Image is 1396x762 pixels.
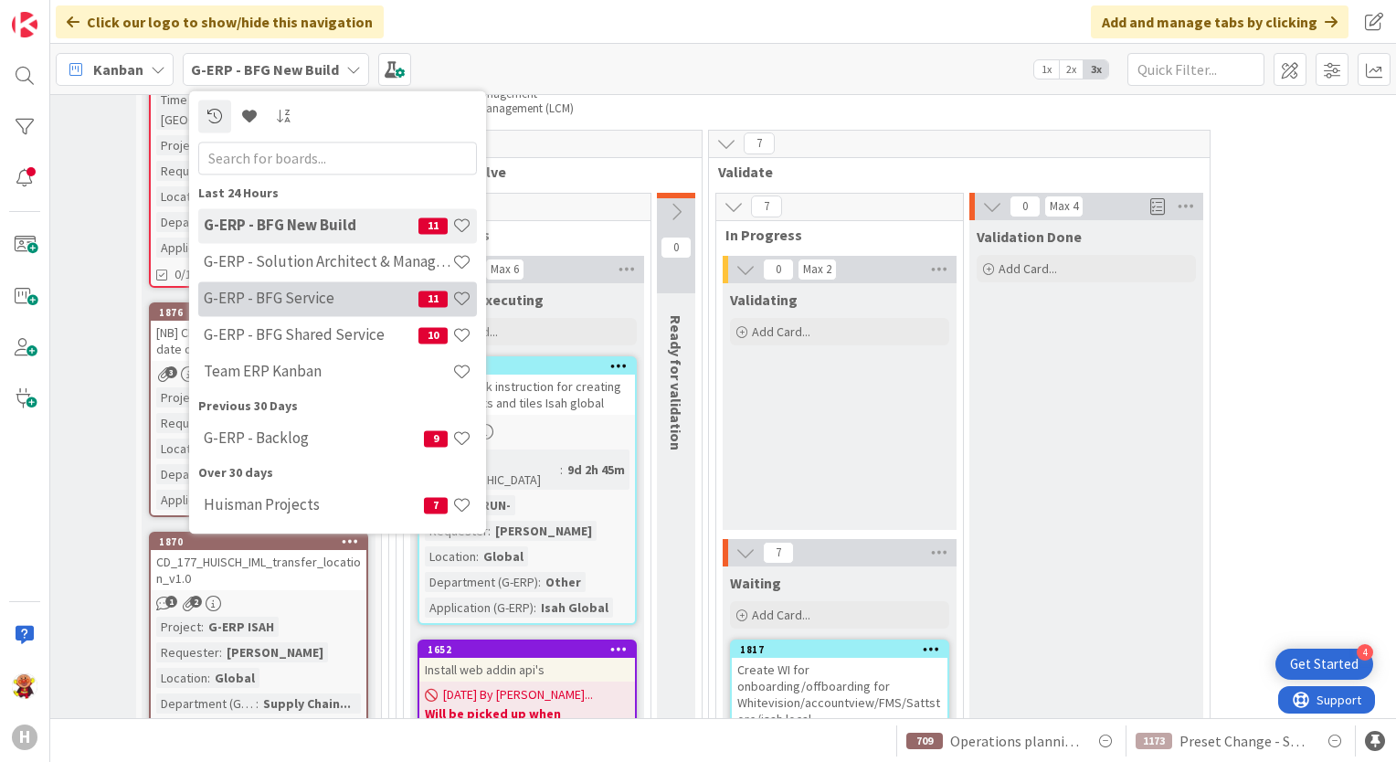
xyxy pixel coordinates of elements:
[732,658,947,731] div: Create WI for onboarding/offboarding for Whitevision/accountview/FMS/Sattstore/isah local
[207,668,210,688] span: :
[999,260,1057,277] span: Add Card...
[419,358,635,375] div: 962
[156,413,219,433] div: Requester
[419,641,635,682] div: 1652Install web addin api's
[204,253,452,271] h4: G-ERP - Solution Architect & Management
[259,693,355,714] div: Supply Chain...
[1084,60,1108,79] span: 3x
[406,163,679,181] span: Execute / Solve
[165,366,177,378] span: 3
[156,693,256,714] div: Department (G-ERP)
[443,685,593,704] span: [DATE] By [PERSON_NAME]...
[198,397,477,416] div: Previous 30 Days
[12,673,37,699] img: LC
[418,327,448,344] span: 10
[1357,644,1373,661] div: 4
[752,607,810,623] span: Add Card...
[12,12,37,37] img: Visit kanbanzone.com
[718,163,1187,181] span: Validate
[198,142,477,175] input: Search for boards...
[725,226,940,244] span: In Progress
[151,304,366,321] div: 1876
[149,5,368,288] a: Time in [GEOGRAPHIC_DATA]:1d 4h 45mProject:G-ERP ISAHRequester:[PERSON_NAME]Location:HCNDepartmen...
[219,642,222,662] span: :
[204,290,418,308] h4: G-ERP - BFG Service
[204,617,279,637] div: G-ERP ISAH
[1275,649,1373,680] div: Open Get Started checklist, remaining modules: 4
[425,546,476,566] div: Location
[491,521,597,541] div: [PERSON_NAME]
[151,550,366,590] div: CD_177_HUISCH_IML_transfer_location_v1.0
[204,496,424,514] h4: Huisman Projects
[751,196,782,217] span: 7
[210,668,259,688] div: Global
[156,668,207,688] div: Location
[418,291,448,307] span: 11
[1034,60,1059,79] span: 1x
[419,658,635,682] div: Install web addin api's
[174,265,192,284] span: 0/1
[732,641,947,731] div: 1817Create WI for onboarding/offboarding for Whitevision/accountview/FMS/Sattstore/isah local
[763,542,794,564] span: 7
[419,375,635,415] div: Create work instruction for creating Isah presets and tiles Isah global
[419,641,635,658] div: 1652
[428,643,635,656] div: 1652
[159,306,366,319] div: 1876
[151,304,366,361] div: 1876[NB] CD 176 - Receipt date EO to end date operation
[204,429,424,448] h4: G-ERP - Backlog
[419,420,635,444] div: LC
[1050,202,1078,211] div: Max 4
[667,315,685,450] span: Ready for validation
[204,326,418,344] h4: G-ERP - BFG Shared Service
[156,642,219,662] div: Requester
[424,430,448,447] span: 9
[418,217,448,234] span: 11
[763,259,794,280] span: 0
[730,291,798,309] span: Validating
[419,358,635,415] div: 962Create work instruction for creating Isah presets and tiles Isah global
[732,641,947,658] div: 1817
[425,572,538,592] div: Department (G-ERP)
[38,3,83,25] span: Support
[198,184,477,203] div: Last 24 Hours
[222,642,328,662] div: [PERSON_NAME]
[413,226,628,244] span: In Progress
[156,387,201,407] div: Project
[256,693,259,714] span: :
[428,360,635,373] div: 962
[1127,53,1264,86] input: Quick Filter...
[730,574,781,592] span: Waiting
[156,238,265,258] div: Application (G-ERP)
[950,730,1080,752] span: Operations planning board Changing operations to external via Multiselect CD_011_HUISCH_Internal ...
[425,598,534,618] div: Application (G-ERP)
[93,58,143,80] span: Kanban
[191,60,339,79] b: G-ERP - BFG New Build
[156,161,219,181] div: Requester
[479,546,528,566] div: Global
[204,217,418,235] h4: G-ERP - BFG New Build
[744,132,775,154] span: 7
[156,186,207,206] div: Location
[803,265,831,274] div: Max 2
[418,356,637,625] a: 962Create work instruction for creating Isah presets and tiles Isah globalLCTime in [GEOGRAPHIC_D...
[12,725,37,750] div: H
[1179,730,1309,752] span: Preset Change - Shipping in Shipping Schedule
[538,572,541,592] span: :
[740,643,947,656] div: 1817
[156,90,291,130] div: Time in [GEOGRAPHIC_DATA]
[1091,5,1348,38] div: Add and manage tabs by clicking
[198,463,477,482] div: Over 30 days
[156,135,201,155] div: Project
[1136,733,1172,749] div: 1173
[56,5,384,38] div: Click our logo to show/hide this navigation
[1290,655,1359,673] div: Get Started
[536,598,613,618] div: Isah Global
[541,572,586,592] div: Other
[204,363,452,381] h4: Team ERP Kanban
[977,228,1082,246] span: Validation Done
[425,450,560,490] div: Time in [GEOGRAPHIC_DATA]
[1010,196,1041,217] span: 0
[563,460,629,480] div: 9d 2h 45m
[560,460,563,480] span: :
[159,535,366,548] div: 1870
